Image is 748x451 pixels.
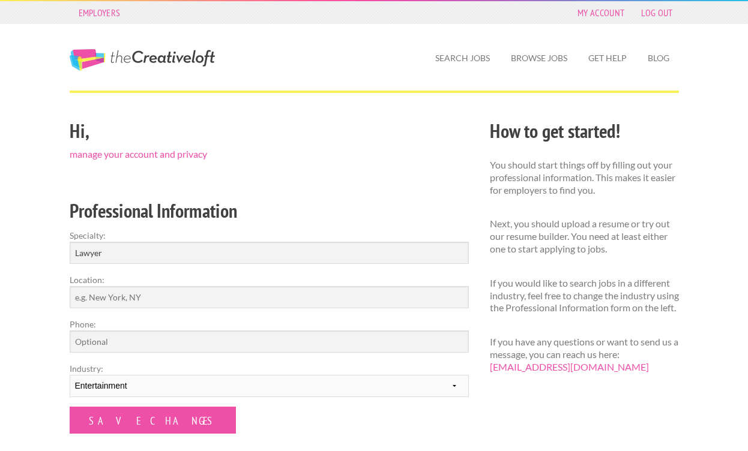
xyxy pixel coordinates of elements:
a: My Account [572,4,630,21]
label: Specialty: [70,229,469,242]
label: Industry: [70,362,469,375]
p: If you have any questions or want to send us a message, you can reach us here: [490,336,679,373]
a: The Creative Loft [70,49,215,71]
a: Log Out [635,4,678,21]
p: Next, you should upload a resume or try out our resume builder. You need at least either one to s... [490,218,679,255]
h2: How to get started! [490,118,679,145]
a: [EMAIL_ADDRESS][DOMAIN_NAME] [490,361,649,372]
p: You should start things off by filling out your professional information. This makes it easier fo... [490,159,679,196]
label: Phone: [70,318,469,330]
a: manage your account and privacy [70,148,207,160]
h2: Hi, [70,118,469,145]
a: Blog [638,44,679,72]
input: Save Changes [70,407,236,434]
input: Optional [70,330,469,353]
label: Location: [70,273,469,286]
a: Employers [73,4,127,21]
p: If you would like to search jobs in a different industry, feel free to change the industry using ... [490,277,679,314]
h2: Professional Information [70,197,469,224]
a: Browse Jobs [501,44,577,72]
input: e.g. New York, NY [70,286,469,308]
a: Get Help [579,44,636,72]
a: Search Jobs [426,44,499,72]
